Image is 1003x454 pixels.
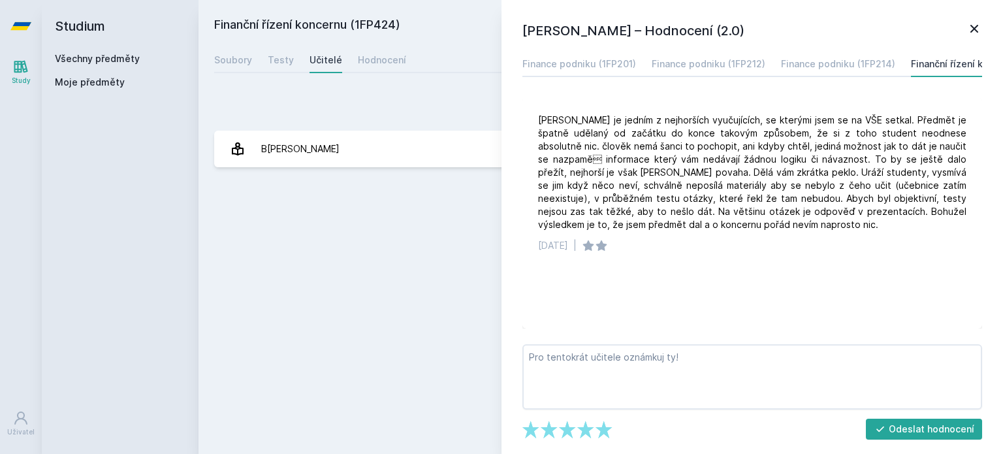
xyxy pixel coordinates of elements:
[310,54,342,67] div: Učitelé
[538,114,966,231] div: [PERSON_NAME] je jedním z nejhorších vyučujících, se kterými jsem se na VŠE setkal. Předmět je šp...
[7,427,35,437] div: Uživatel
[358,54,406,67] div: Hodnocení
[214,47,252,73] a: Soubory
[310,47,342,73] a: Učitelé
[55,76,125,89] span: Moje předměty
[268,54,294,67] div: Testy
[214,16,841,37] h2: Finanční řízení koncernu (1FP424)
[358,47,406,73] a: Hodnocení
[214,54,252,67] div: Soubory
[3,52,39,92] a: Study
[268,47,294,73] a: Testy
[214,131,987,167] a: B[PERSON_NAME] 1 hodnocení 2.0
[12,76,31,86] div: Study
[3,404,39,444] a: Uživatel
[261,136,340,162] div: B[PERSON_NAME]
[55,53,140,64] a: Všechny předměty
